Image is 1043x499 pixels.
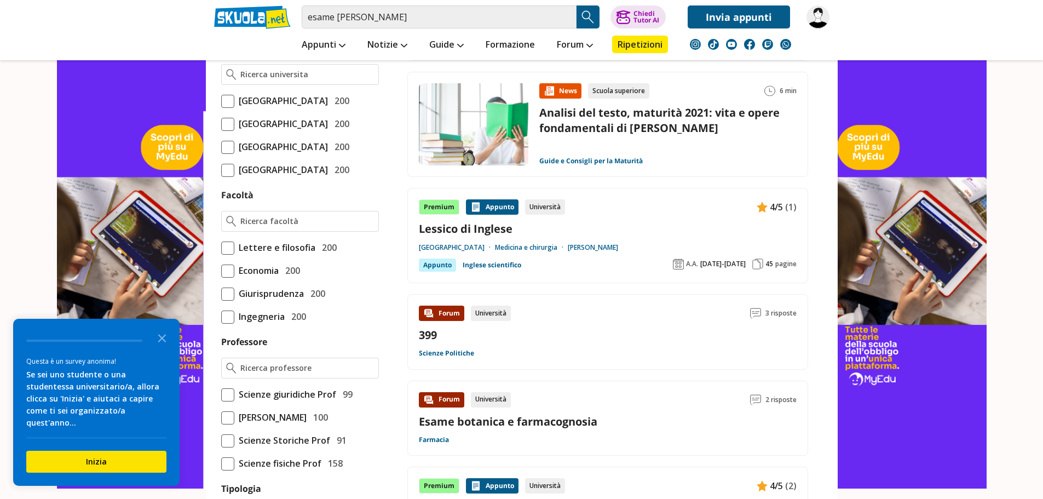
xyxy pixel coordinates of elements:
span: (1) [785,200,797,214]
span: 200 [281,263,300,278]
span: [PERSON_NAME] [234,410,307,425]
img: Forum contenuto [423,394,434,405]
div: Questa è un survey anonima! [26,356,166,366]
button: Inizia [26,451,166,473]
span: 6 min [780,83,797,99]
span: 200 [330,117,349,131]
div: Premium [419,478,459,494]
img: Immagine news [419,83,528,165]
div: Chiedi Tutor AI [633,10,659,24]
a: Inglese scientifico [463,259,521,272]
img: Forum contenuto [423,308,434,319]
a: Notizie [365,36,410,55]
img: Tempo lettura [764,85,775,96]
span: [DATE]-[DATE] [700,260,746,268]
div: Se sei uno studente o una studentessa universitario/a, allora clicca su 'Inizia' e aiutaci a capi... [26,369,166,429]
span: Economia [234,263,279,278]
a: Appunti [299,36,348,55]
img: tiktok [708,39,719,50]
span: [GEOGRAPHIC_DATA] [234,140,328,154]
a: Ripetizioni [612,36,668,53]
img: Ricerca universita [226,69,237,80]
span: Lettere e filosofia [234,240,315,255]
img: Appunti contenuto [470,202,481,213]
div: Premium [419,199,459,215]
a: Esame botanica e farmacognosia [419,414,597,429]
label: Tipologia [221,483,261,495]
a: Medicina e chirurgia [495,243,568,252]
a: Analisi del testo, maturità 2021: vita e opere fondamentali di [PERSON_NAME] [539,105,780,135]
img: twitch [762,39,773,50]
img: instagram [690,39,701,50]
input: Ricerca facoltà [240,216,373,227]
div: Università [471,306,511,321]
div: Survey [13,319,180,486]
div: Università [471,392,511,408]
span: Scienze fisiche Prof [234,456,321,471]
a: Farmacia [419,435,449,444]
img: Commenti lettura [750,394,761,405]
img: WhatsApp [780,39,791,50]
a: [PERSON_NAME] [568,243,618,252]
div: Università [525,199,565,215]
div: Forum [419,306,464,321]
button: Close the survey [151,326,173,348]
img: Appunti contenuto [470,480,481,491]
label: Professore [221,336,267,348]
span: A.A. [686,260,698,268]
span: 4/5 [770,479,783,493]
span: 200 [287,309,306,324]
div: Appunto [466,478,518,494]
span: Scienze giuridiche Prof [234,387,336,402]
span: Giurisprudenza [234,286,304,301]
span: [GEOGRAPHIC_DATA] [234,163,328,177]
img: News contenuto [544,85,555,96]
a: Scienze Politiche [419,349,474,358]
span: 99 [338,387,353,402]
div: Appunto [419,259,456,272]
img: Anno accademico [673,259,684,269]
a: Guide [427,36,466,55]
div: Forum [419,392,464,408]
span: 2 risposte [765,392,797,408]
label: Facoltà [221,189,253,201]
span: 200 [330,163,349,177]
button: Search Button [577,5,600,28]
span: 200 [330,94,349,108]
span: 200 [306,286,325,301]
div: News [539,83,581,99]
img: Appunti contenuto [757,480,768,491]
span: 158 [324,456,343,471]
a: Invia appunti [688,5,790,28]
span: (2) [785,479,797,493]
a: Forum [554,36,596,55]
img: Cerca appunti, riassunti o versioni [580,9,596,25]
input: Cerca appunti, riassunti o versioni [302,5,577,28]
a: 399 [419,328,437,342]
a: Guide e Consigli per la Maturità [539,157,643,165]
span: 91 [332,433,347,448]
img: martinismichael9642 [806,5,829,28]
img: Ricerca professore [226,363,237,374]
button: ChiediTutor AI [610,5,666,28]
a: Lessico di Inglese [419,221,797,236]
img: Ricerca facoltà [226,216,237,227]
img: Pagine [752,259,763,269]
span: 200 [318,240,337,255]
img: facebook [744,39,755,50]
span: 3 risposte [765,306,797,321]
a: Formazione [483,36,538,55]
input: Ricerca universita [240,69,373,80]
span: 45 [765,260,773,268]
a: [GEOGRAPHIC_DATA] [419,243,495,252]
input: Ricerca professore [240,363,373,374]
div: Appunto [466,199,518,215]
span: 100 [309,410,328,425]
span: 4/5 [770,200,783,214]
img: Appunti contenuto [757,202,768,213]
span: [GEOGRAPHIC_DATA] [234,94,328,108]
span: Ingegneria [234,309,285,324]
span: pagine [775,260,797,268]
div: Scuola superiore [588,83,649,99]
span: Scienze Storiche Prof [234,433,330,448]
